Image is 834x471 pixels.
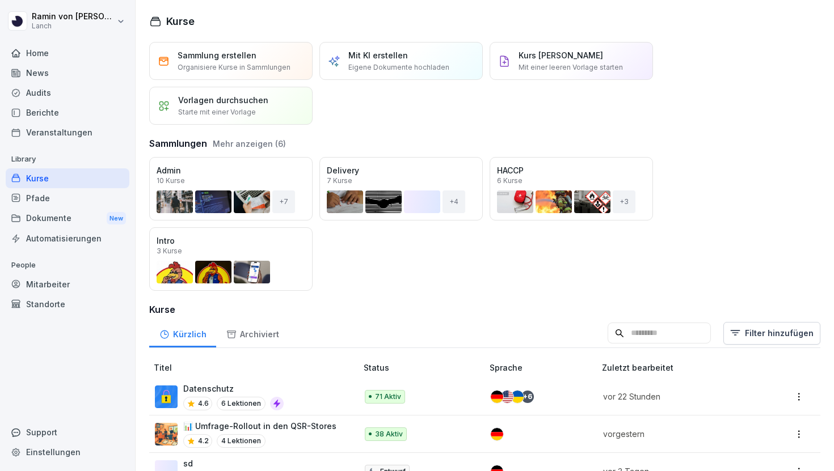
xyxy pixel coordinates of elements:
[6,208,129,229] a: DokumenteNew
[217,397,266,410] p: 6 Lektionen
[375,429,403,439] p: 38 Aktiv
[6,150,129,168] p: Library
[183,420,336,432] p: 📊 Umfrage-Rollout in den QSR-Stores
[327,177,352,184] p: 7 Kurse
[6,274,129,294] a: Mitarbeiter
[198,436,209,446] p: 4.2
[364,362,486,374] p: Status
[511,391,524,403] img: ua.svg
[491,428,503,440] img: de.svg
[490,157,653,220] a: HACCP6 Kurse+3
[157,177,185,184] p: 10 Kurse
[6,168,129,188] a: Kurse
[272,190,295,213] div: + 7
[183,383,284,394] p: Datenschutz
[183,457,232,469] p: sd
[216,319,289,347] a: Archiviert
[327,164,475,176] p: Delivery
[519,62,623,73] p: Mit einer leeren Vorlage starten
[519,49,603,61] p: Kurs [PERSON_NAME]
[501,391,513,403] img: us.svg
[213,138,286,150] button: Mehr anzeigen (6)
[490,362,597,374] p: Sprache
[348,62,449,73] p: Eigene Dokumente hochladen
[155,385,178,408] img: gp1n7epbxsf9lzaihqn479zn.png
[178,49,256,61] p: Sammlung erstellen
[497,177,523,184] p: 6 Kurse
[6,83,129,103] a: Audits
[6,208,129,229] div: Dokumente
[6,188,129,208] a: Pfade
[348,49,408,61] p: Mit KI erstellen
[32,22,115,30] p: Lanch
[149,137,207,150] h3: Sammlungen
[32,12,115,22] p: Ramin von [PERSON_NAME]
[217,434,266,448] p: 4 Lektionen
[178,107,256,117] p: Starte mit einer Vorlage
[603,391,751,402] p: vor 22 Stunden
[497,164,646,176] p: HACCP
[6,228,129,248] a: Automatisierungen
[157,248,182,254] p: 3 Kurse
[521,391,534,403] div: + 6
[178,62,290,73] p: Organisiere Kurse in Sammlungen
[198,398,209,409] p: 4.6
[149,227,313,291] a: Intro3 Kurse
[6,422,129,442] div: Support
[443,190,465,213] div: + 4
[6,442,129,462] a: Einstellungen
[149,303,820,316] h3: Kurse
[149,319,216,347] a: Kürzlich
[491,391,503,403] img: de.svg
[6,43,129,63] a: Home
[107,212,126,225] div: New
[157,235,305,247] p: Intro
[602,362,764,374] p: Zuletzt bearbeitet
[723,322,820,345] button: Filter hinzufügen
[319,157,483,220] a: Delivery7 Kurse+4
[178,94,268,106] p: Vorlagen durchsuchen
[157,164,305,176] p: Admin
[6,63,129,83] a: News
[155,423,178,445] img: micnv0ymr61u2o0zgun0bp1a.png
[166,14,195,29] h1: Kurse
[154,362,359,374] p: Titel
[375,392,401,402] p: 71 Aktiv
[149,157,313,220] a: Admin10 Kurse+7
[6,294,129,314] a: Standorte
[6,256,129,274] p: People
[6,103,129,122] a: Berichte
[6,122,129,142] a: Veranstaltungen
[613,190,635,213] div: + 3
[603,428,751,440] p: vorgestern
